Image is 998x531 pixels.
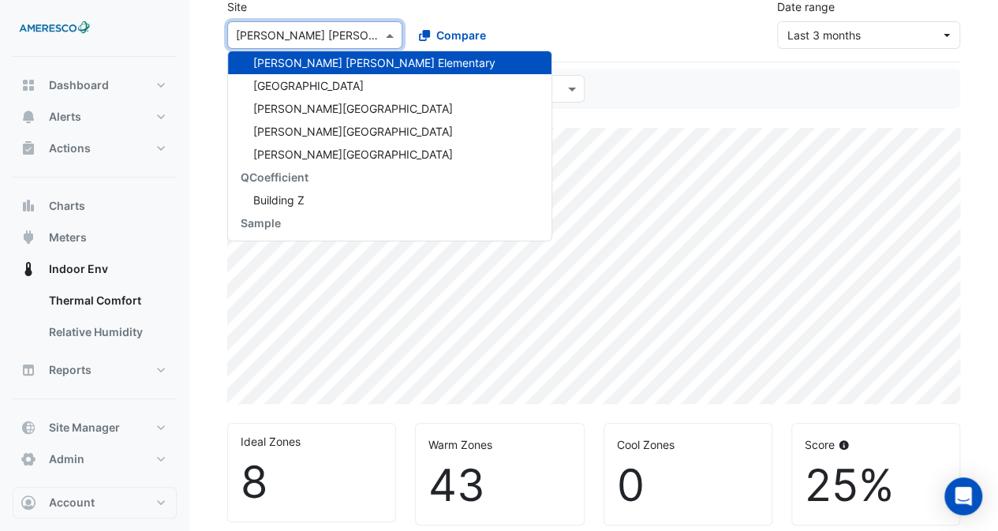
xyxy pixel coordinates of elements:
[49,420,120,436] span: Site Manager
[21,77,36,93] app-icon: Dashboard
[13,133,177,164] button: Actions
[49,198,85,214] span: Charts
[36,285,177,316] a: Thermal Comfort
[21,362,36,378] app-icon: Reports
[805,436,947,453] div: Score
[227,50,552,241] ng-dropdown-panel: Options list
[253,239,305,252] span: Building Z
[36,316,177,348] a: Relative Humidity
[13,412,177,443] button: Site Manager
[21,198,36,214] app-icon: Charts
[13,285,177,354] div: Indoor Env
[617,459,759,512] div: 0
[21,230,36,245] app-icon: Meters
[777,21,960,49] button: Last 3 months
[21,261,36,277] app-icon: Indoor Env
[436,27,486,43] span: Compare
[617,436,759,453] div: Cool Zones
[253,102,453,115] span: [PERSON_NAME][GEOGRAPHIC_DATA]
[13,190,177,222] button: Charts
[805,459,947,512] div: 25%
[13,443,177,475] button: Admin
[428,436,570,453] div: Warm Zones
[49,451,84,467] span: Admin
[944,477,982,515] div: Open Intercom Messenger
[13,253,177,285] button: Indoor Env
[19,13,90,44] img: Company Logo
[49,140,91,156] span: Actions
[13,69,177,101] button: Dashboard
[13,101,177,133] button: Alerts
[49,495,95,510] span: Account
[253,79,364,92] span: [GEOGRAPHIC_DATA]
[13,354,177,386] button: Reports
[253,193,305,207] span: Building Z
[253,148,453,161] span: [PERSON_NAME][GEOGRAPHIC_DATA]
[428,459,570,512] div: 43
[49,362,92,378] span: Reports
[13,487,177,518] button: Account
[253,125,453,138] span: [PERSON_NAME][GEOGRAPHIC_DATA]
[787,28,861,42] span: 01 May 25 - 31 Jul 25
[13,222,177,253] button: Meters
[49,77,109,93] span: Dashboard
[21,109,36,125] app-icon: Alerts
[21,451,36,467] app-icon: Admin
[21,420,36,436] app-icon: Site Manager
[241,170,308,184] span: QCoefficient
[409,21,496,49] button: Compare
[241,216,281,230] span: Sample
[49,261,108,277] span: Indoor Env
[241,433,383,450] div: Ideal Zones
[241,456,383,509] div: 8
[49,230,87,245] span: Meters
[253,56,495,69] span: [PERSON_NAME] [PERSON_NAME] Elementary
[21,140,36,156] app-icon: Actions
[49,109,81,125] span: Alerts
